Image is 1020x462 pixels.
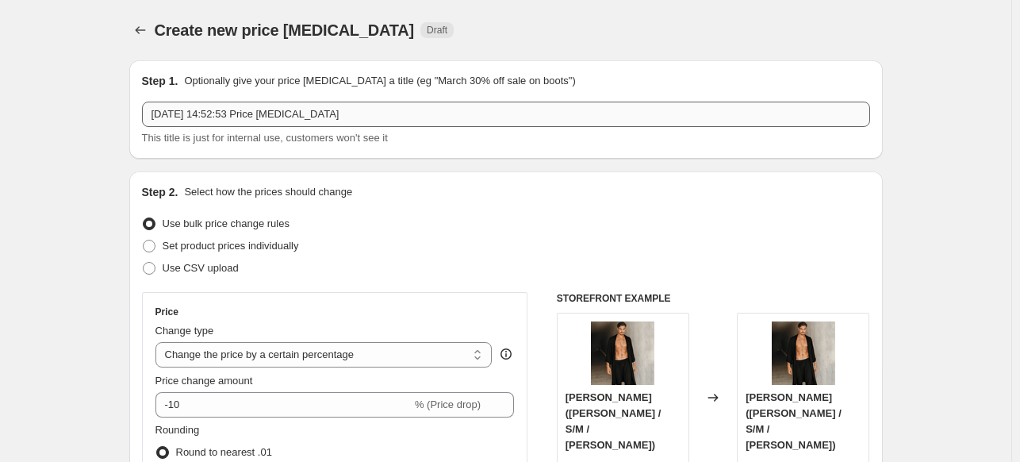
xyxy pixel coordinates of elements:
h6: STOREFRONT EXAMPLE [557,292,870,305]
span: Round to nearest .01 [176,446,272,458]
span: Create new price [MEDICAL_DATA] [155,21,415,39]
span: [PERSON_NAME] ([PERSON_NAME] / S/M / [PERSON_NAME]) [566,391,661,451]
span: Rounding [155,424,200,436]
span: % (Price drop) [415,398,481,410]
span: Draft [427,24,447,37]
h2: Step 1. [142,73,178,89]
button: Price change jobs [129,19,151,41]
input: 30% off holiday sale [142,102,870,127]
span: This title is just for internal use, customers won't see it [142,132,388,144]
span: [PERSON_NAME] ([PERSON_NAME] / S/M / [PERSON_NAME]) [746,391,842,451]
div: help [498,346,514,362]
h2: Step 2. [142,184,178,200]
h3: Price [155,306,178,318]
span: Use bulk price change rules [163,218,290,229]
span: Set product prices individually [163,240,299,252]
p: Select how the prices should change [184,184,352,200]
img: Portada-30_80x.png [591,321,654,385]
span: Use CSV upload [163,262,239,274]
input: -15 [155,392,412,418]
span: Change type [155,325,214,337]
p: Optionally give your price [MEDICAL_DATA] a title (eg "March 30% off sale on boots") [184,73,575,89]
img: Portada-30_80x.png [772,321,835,385]
span: Price change amount [155,375,253,387]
